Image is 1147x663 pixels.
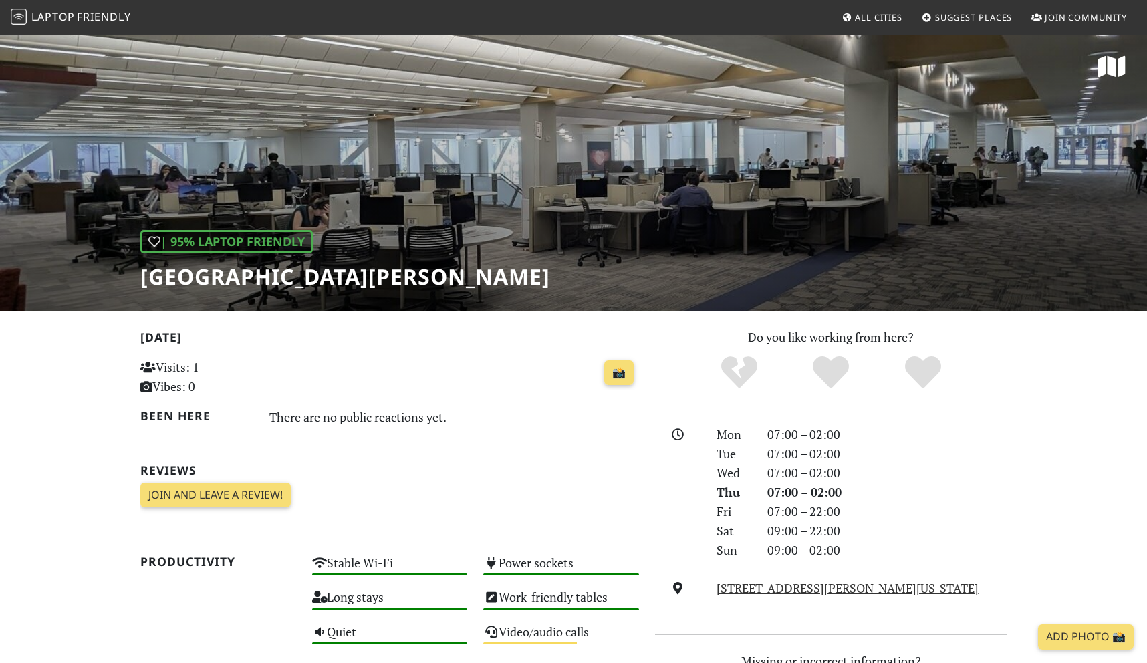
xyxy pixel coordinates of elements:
div: Stable Wi-Fi [304,552,476,586]
div: Mon [709,425,759,444]
div: Yes [785,354,877,391]
h2: Productivity [140,555,296,569]
a: Join and leave a review! [140,483,291,508]
div: Quiet [304,621,476,655]
div: 07:00 – 02:00 [759,463,1015,483]
div: Thu [709,483,759,502]
h2: Reviews [140,463,639,477]
a: Suggest Places [916,5,1018,29]
span: Friendly [77,9,130,24]
div: Sun [709,541,759,560]
div: Fri [709,502,759,521]
h2: Been here [140,409,253,423]
div: 07:00 – 02:00 [759,483,1015,502]
a: [STREET_ADDRESS][PERSON_NAME][US_STATE] [717,580,979,596]
div: 09:00 – 02:00 [759,541,1015,560]
span: Join Community [1045,11,1127,23]
div: Definitely! [877,354,969,391]
div: Video/audio calls [475,621,647,655]
div: Wed [709,463,759,483]
div: There are no public reactions yet. [269,406,640,428]
h2: [DATE] [140,330,639,350]
div: Long stays [304,586,476,620]
a: All Cities [836,5,908,29]
div: Sat [709,521,759,541]
div: 09:00 – 22:00 [759,521,1015,541]
div: 07:00 – 02:00 [759,425,1015,444]
div: | 95% Laptop Friendly [140,230,313,253]
h1: [GEOGRAPHIC_DATA][PERSON_NAME] [140,264,550,289]
div: Power sockets [475,552,647,586]
a: Join Community [1026,5,1132,29]
img: LaptopFriendly [11,9,27,25]
div: Work-friendly tables [475,586,647,620]
span: Laptop [31,9,75,24]
div: Tue [709,444,759,464]
div: 07:00 – 02:00 [759,444,1015,464]
div: No [693,354,785,391]
p: Visits: 1 Vibes: 0 [140,358,296,396]
span: All Cities [855,11,902,23]
a: 📸 [604,360,634,386]
span: Suggest Places [935,11,1013,23]
a: LaptopFriendly LaptopFriendly [11,6,131,29]
div: 07:00 – 22:00 [759,502,1015,521]
p: Do you like working from here? [655,327,1007,347]
a: Add Photo 📸 [1038,624,1134,650]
